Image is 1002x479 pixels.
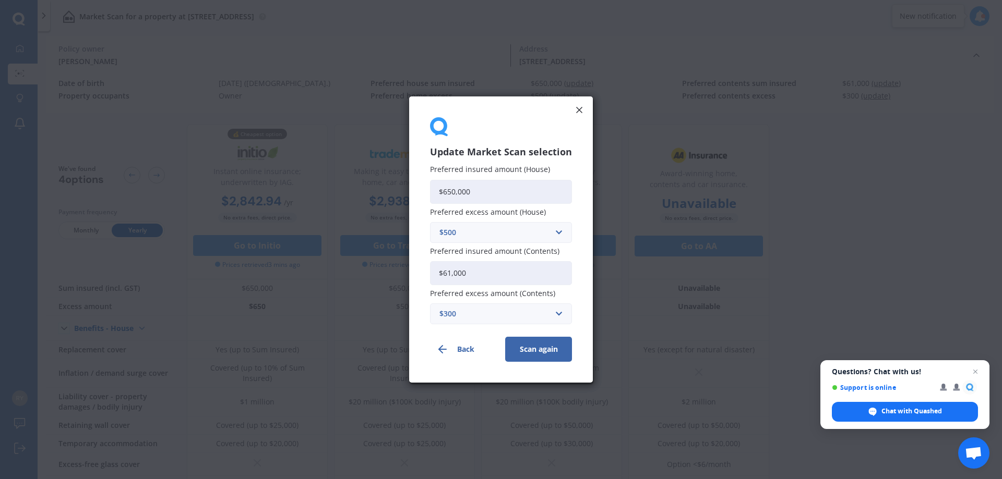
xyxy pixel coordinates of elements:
[430,164,550,174] span: Preferred insured amount (House)
[430,179,572,203] input: Enter amount
[881,407,942,416] span: Chat with Quashed
[832,384,933,391] span: Support is online
[430,146,572,158] h3: Update Market Scan selection
[430,337,497,362] button: Back
[430,246,559,256] span: Preferred insured amount (Contents)
[832,402,978,422] span: Chat with Quashed
[832,367,978,376] span: Questions? Chat with us!
[430,261,572,285] input: Enter amount
[505,337,572,362] button: Scan again
[430,288,555,298] span: Preferred excess amount (Contents)
[439,308,550,320] div: $300
[958,437,989,469] a: Open chat
[430,207,546,217] span: Preferred excess amount (House)
[439,227,550,238] div: $500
